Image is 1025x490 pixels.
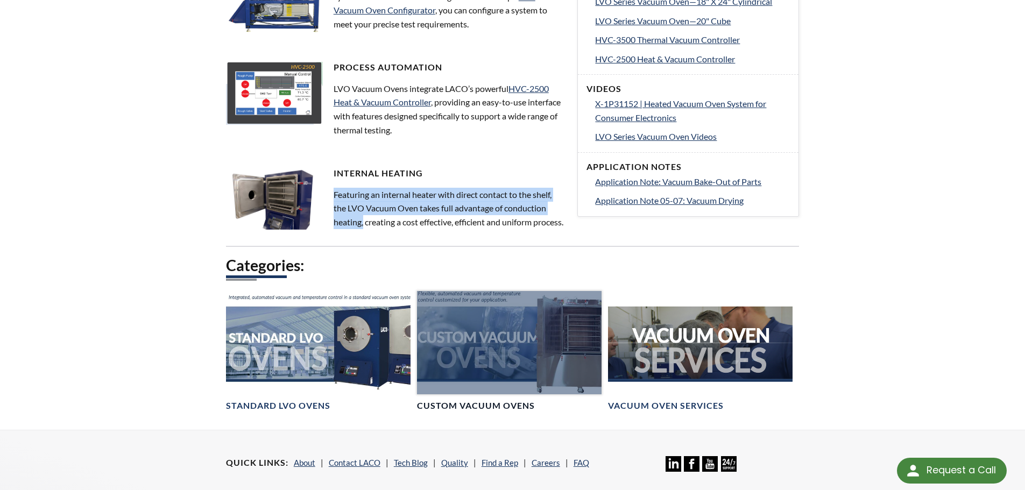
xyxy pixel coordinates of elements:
[595,34,740,45] span: HVC-3500 Thermal Vacuum Controller
[586,161,790,173] h4: Application Notes
[595,54,735,64] span: HVC-2500 Heat & Vacuum Controller
[595,97,790,124] a: X-1P31152 | Heated Vacuum Oven System for Consumer Electronics
[721,456,737,472] img: 24/7 Support Icon
[595,14,790,28] a: LVO Series Vacuum Oven—20" Cube
[329,458,380,467] a: Contact LACO
[226,168,565,179] h4: Internal Heating
[595,98,766,123] span: X-1P31152 | Heated Vacuum Oven System for Consumer Electronics
[595,195,744,205] span: Application Note 05-07: Vacuum Drying
[394,458,428,467] a: Tech Blog
[294,458,315,467] a: About
[574,458,589,467] a: FAQ
[897,458,1007,484] div: Request a Call
[595,176,761,187] span: Application Note: Vacuum Bake-Out of Parts
[904,462,922,479] img: round button
[482,458,518,467] a: Find a Rep
[441,458,468,467] a: Quality
[417,291,602,412] a: Custom Vacuum Ovens headerCustom Vacuum Ovens
[226,82,565,137] p: LVO Vacuum Ovens integrate LACO’s powerful , providing an easy-to-use interface with features des...
[595,33,790,47] a: HVC-3500 Thermal Vacuum Controller
[226,255,800,275] h2: Categories:
[226,291,411,412] a: Standard LVO Ovens headerStandard LVO Ovens
[226,457,288,468] h4: Quick Links
[608,291,793,412] a: Vacuum Oven Service headerVacuum Oven Services
[595,175,790,189] a: Application Note: Vacuum Bake-Out of Parts
[532,458,560,467] a: Careers
[595,131,717,141] span: LVO Series Vacuum Oven Videos
[226,62,565,73] h4: Process Automation
[226,188,565,229] p: Featuring an internal heater with direct contact to the shelf, the LVO Vacuum Oven takes full adv...
[721,464,737,473] a: 24/7 Support
[226,62,334,125] img: LVO-2500.jpg
[586,83,790,95] h4: Videos
[608,400,724,411] h4: Vacuum Oven Services
[226,400,330,411] h4: Standard LVO Ovens
[417,400,535,411] h4: Custom Vacuum Ovens
[595,52,790,66] a: HVC-2500 Heat & Vacuum Controller
[927,458,996,482] div: Request a Call
[595,130,790,144] a: LVO Series Vacuum Oven Videos
[226,168,334,232] img: LVO-4-shelves.jpg
[595,194,790,208] a: Application Note 05-07: Vacuum Drying
[595,16,731,26] span: LVO Series Vacuum Oven—20" Cube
